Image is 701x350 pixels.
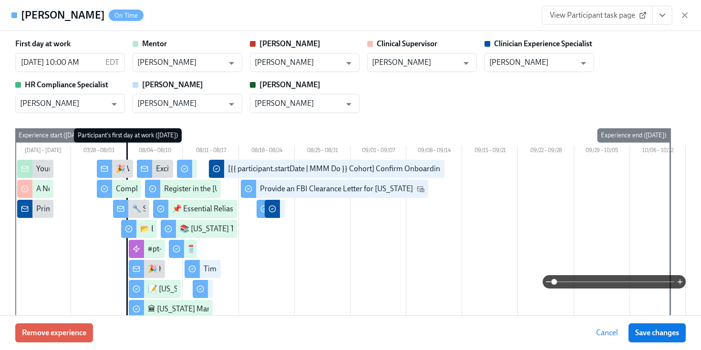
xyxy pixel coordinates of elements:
div: 07/28 – 08/03 [71,145,127,158]
div: 📝 [US_STATE] Agency Affiliated Registration [148,284,295,294]
p: EDT [105,57,119,68]
div: Experience end ([DATE]) [597,128,670,143]
strong: [PERSON_NAME] [142,80,203,89]
span: On Time [109,12,144,19]
button: Open [224,56,239,71]
button: Open [341,97,356,112]
button: Open [107,97,122,112]
strong: Clinical Supervisor [377,39,437,48]
div: 09/22 – 09/28 [518,145,574,158]
div: 08/04 – 08/10 [127,145,183,158]
button: Open [341,56,356,71]
button: Open [459,56,474,71]
span: Remove experience [22,328,86,338]
div: #pt-onboarding-support [148,244,228,254]
div: 08/18 – 08/24 [239,145,295,158]
div: Primary Therapists cleared to start [36,204,148,214]
div: [DATE] – [DATE] [15,145,71,158]
div: 09/15 – 09/21 [462,145,518,158]
span: Save changes [635,328,679,338]
div: Your new mentee is about to start onboarding! [36,164,187,174]
div: 🔧 Set Up Core Applications [132,204,223,214]
strong: Clinician Experience Specialist [494,39,592,48]
div: 📌 Essential Relias Trainings [172,204,265,214]
div: A New Hire is Cleared to Start [36,184,132,194]
div: 📚 [US_STATE] Telehealth Training [180,224,293,234]
span: Cancel [596,328,618,338]
div: 09/01 – 09/07 [350,145,406,158]
button: Cancel [589,323,625,342]
button: View task page [652,6,672,25]
button: Remove experience [15,323,93,342]
a: View Participant task page [542,6,653,25]
div: Provide an FBI Clearance Letter for [US_STATE] [260,184,413,194]
strong: HR Compliance Specialist [25,80,108,89]
div: Register in the [US_STATE] Fingerprint Portal [164,184,310,194]
h4: [PERSON_NAME] [21,8,105,22]
div: 🎉 Happy First Day at Charlie Health! [148,264,268,274]
div: 08/25 – 08/31 [295,145,350,158]
div: Experience start ([DATE]) [15,128,90,143]
div: 📂 Elation (EHR) Setup [140,224,215,234]
div: 🏛 [US_STATE] Mandated Reporter Training [148,304,289,314]
div: 🗓️ Set Up Your Calendar for Client Sessions [188,244,329,254]
div: Time to Shadow an Initial Treatment Plan (ITP)! [204,264,357,274]
button: Open [224,97,239,112]
div: Complete our Welcome Survey [116,184,216,194]
strong: Mentor [142,39,167,48]
label: First day at work [15,39,71,49]
div: Participant's first day at work ([DATE]) [74,128,182,143]
div: 08/11 – 08/17 [183,145,238,158]
button: Save changes [629,323,686,342]
div: 10/06 – 10/12 [630,145,686,158]
div: 09/08 – 09/14 [406,145,462,158]
div: Excited to Connect – Your Mentor at Charlie Health! [156,164,321,174]
button: Open [576,56,591,71]
div: [{{ participant.startDate | MMM Do }} Cohort] Confirm Onboarding Completed [228,164,482,174]
div: 09/29 – 10/05 [574,145,630,158]
strong: [PERSON_NAME] [259,80,320,89]
span: View Participant task page [550,10,645,20]
svg: Work Email [417,185,424,193]
strong: [PERSON_NAME] [259,39,320,48]
div: 🎉 Welcome to Charlie Health! [116,164,216,174]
